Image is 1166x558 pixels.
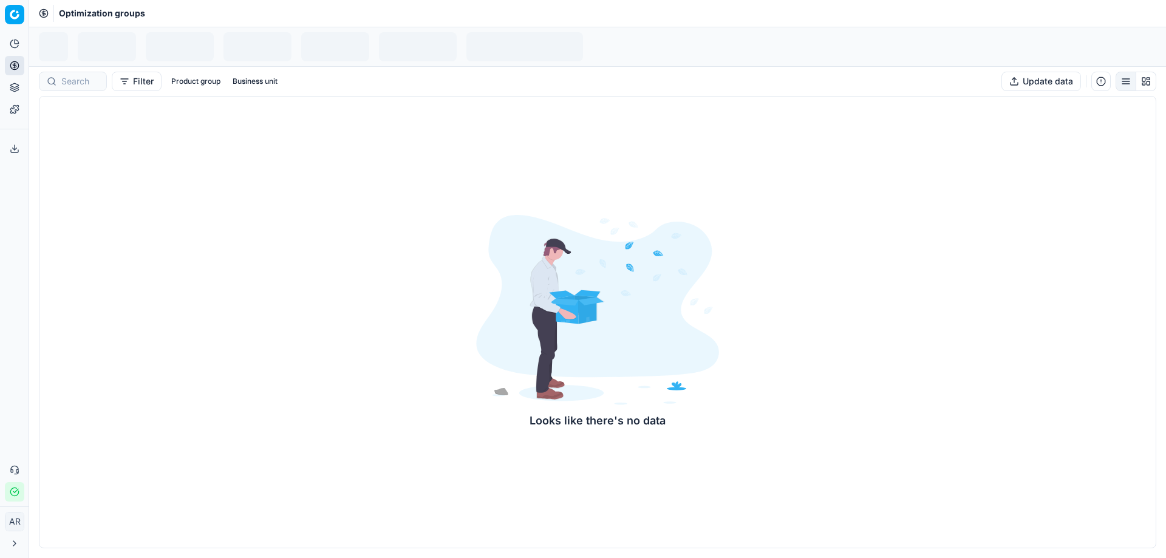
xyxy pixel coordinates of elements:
[5,512,24,531] button: AR
[228,74,282,89] button: Business unit
[1001,72,1081,91] button: Update data
[112,72,162,91] button: Filter
[166,74,225,89] button: Product group
[59,7,145,19] span: Optimization groups
[59,7,145,19] nav: breadcrumb
[476,412,719,429] div: Looks like there's no data
[61,75,99,87] input: Search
